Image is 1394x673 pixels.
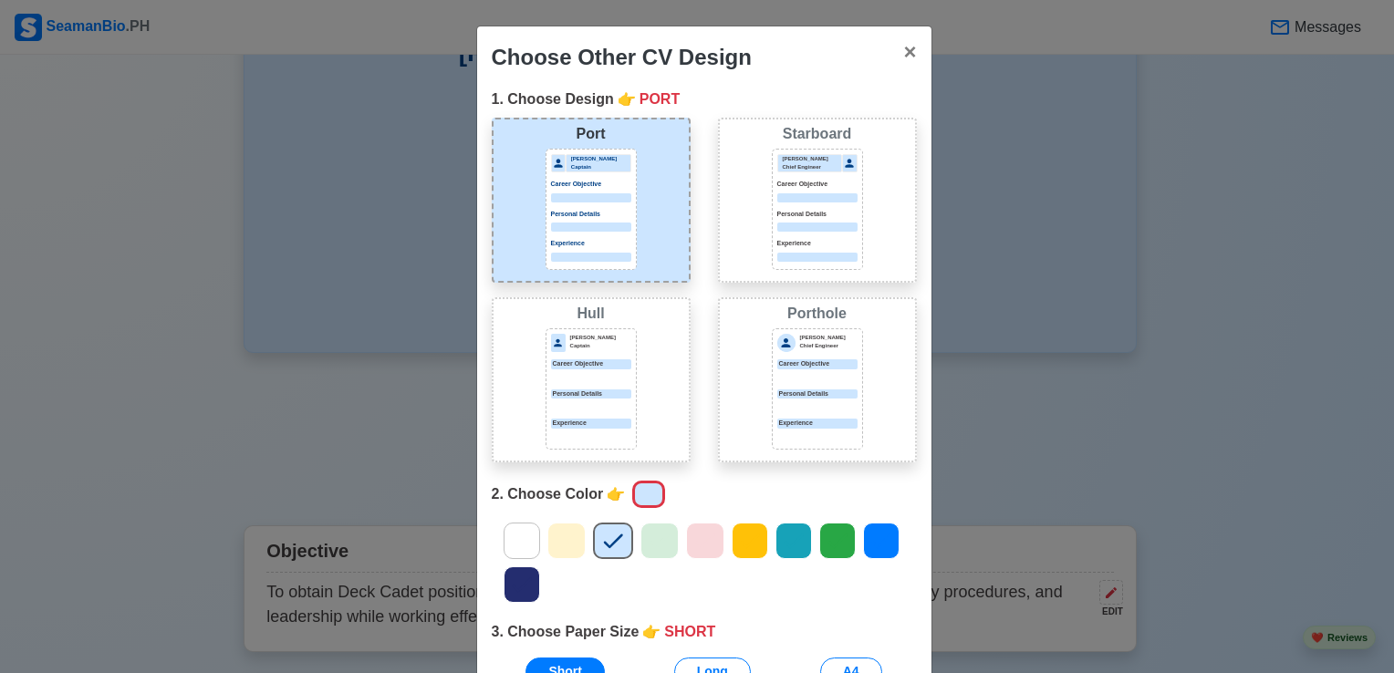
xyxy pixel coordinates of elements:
[492,41,752,74] div: Choose Other CV Design
[783,163,842,171] p: Chief Engineer
[570,334,631,342] p: [PERSON_NAME]
[551,239,631,249] p: Experience
[664,621,715,643] span: SHORT
[800,334,858,342] p: [PERSON_NAME]
[777,359,858,369] div: Career Objective
[497,123,685,145] div: Port
[777,239,858,249] p: Experience
[492,477,917,512] div: 2. Choose Color
[800,342,858,350] p: Chief Engineer
[783,155,842,163] p: [PERSON_NAME]
[551,210,631,220] p: Personal Details
[551,389,631,399] p: Personal Details
[570,342,631,350] p: Captain
[640,88,680,110] span: PORT
[723,303,911,325] div: Porthole
[777,210,858,220] p: Personal Details
[551,180,631,190] p: Career Objective
[551,419,631,429] p: Experience
[571,163,630,171] p: Captain
[492,621,917,643] div: 3. Choose Paper Size
[571,155,630,163] p: [PERSON_NAME]
[777,419,858,429] div: Experience
[551,359,631,369] p: Career Objective
[903,39,916,64] span: ×
[723,123,911,145] div: Starboard
[777,180,858,190] p: Career Objective
[618,88,636,110] span: point
[497,303,685,325] div: Hull
[642,621,661,643] span: point
[492,88,917,110] div: 1. Choose Design
[777,389,858,399] div: Personal Details
[607,483,625,505] span: point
